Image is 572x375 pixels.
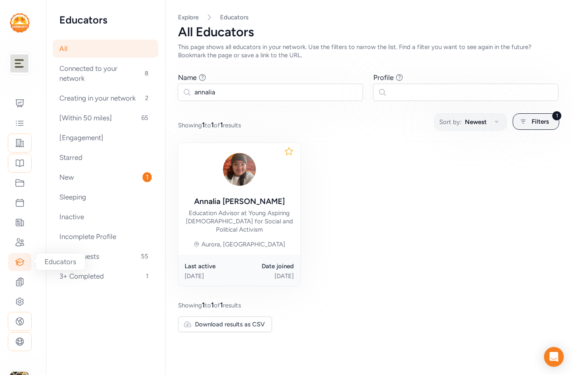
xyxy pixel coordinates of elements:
[552,111,562,121] div: 1
[53,148,158,166] div: Starred
[138,251,152,261] span: 55
[138,113,152,123] span: 65
[220,13,248,21] a: Educators
[53,267,158,285] div: 3+ Completed
[220,121,223,129] span: 1
[439,117,462,127] span: Sort by:
[202,240,285,248] div: Aurora, [GEOGRAPHIC_DATA]
[211,301,214,309] span: 1
[465,117,487,127] span: Newest
[53,59,158,87] div: Connected to your network
[532,117,549,127] span: Filters
[53,208,158,226] div: Inactive
[53,227,158,246] div: Incomplete Profile
[544,347,564,367] div: Open Intercom Messenger
[185,272,239,280] div: [DATE]
[185,262,239,270] div: Last active
[53,168,158,186] div: New
[10,13,30,33] img: logo
[53,188,158,206] div: Sleeping
[53,247,158,265] div: No Requests
[239,272,294,280] div: [DATE]
[53,129,158,147] div: [Engagement]
[143,271,152,281] span: 1
[434,113,507,131] button: Sort by:Newest
[194,196,285,207] div: Annalia [PERSON_NAME]
[202,121,205,129] span: 1
[10,54,28,73] img: logo
[185,209,294,234] div: Education Advisor at Young Aspiring [DEMOGRAPHIC_DATA] for Social and Political Activism
[211,121,214,129] span: 1
[373,73,394,82] div: Profile
[195,320,265,328] span: Download results as CSV
[220,150,259,189] img: owmtcMNvQaudm1SUyz7j
[178,25,559,40] div: All Educators
[53,40,158,58] div: All
[202,301,205,309] span: 1
[178,316,272,332] button: Download results as CSV
[178,73,197,82] div: Name
[178,120,241,130] span: Showing to of results
[59,13,152,26] h2: Educators
[53,109,158,127] div: [Within 50 miles]
[143,172,152,182] span: 1
[53,89,158,107] div: Creating in your network
[239,262,294,270] div: Date joined
[178,43,547,59] div: This page shows all educators in your network. Use the filters to narrow the list. Find a filter ...
[178,300,241,310] span: Showing to of results
[142,93,152,103] span: 2
[220,301,223,309] span: 1
[141,68,152,78] span: 8
[178,13,559,21] nav: Breadcrumb
[178,14,199,21] a: Explore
